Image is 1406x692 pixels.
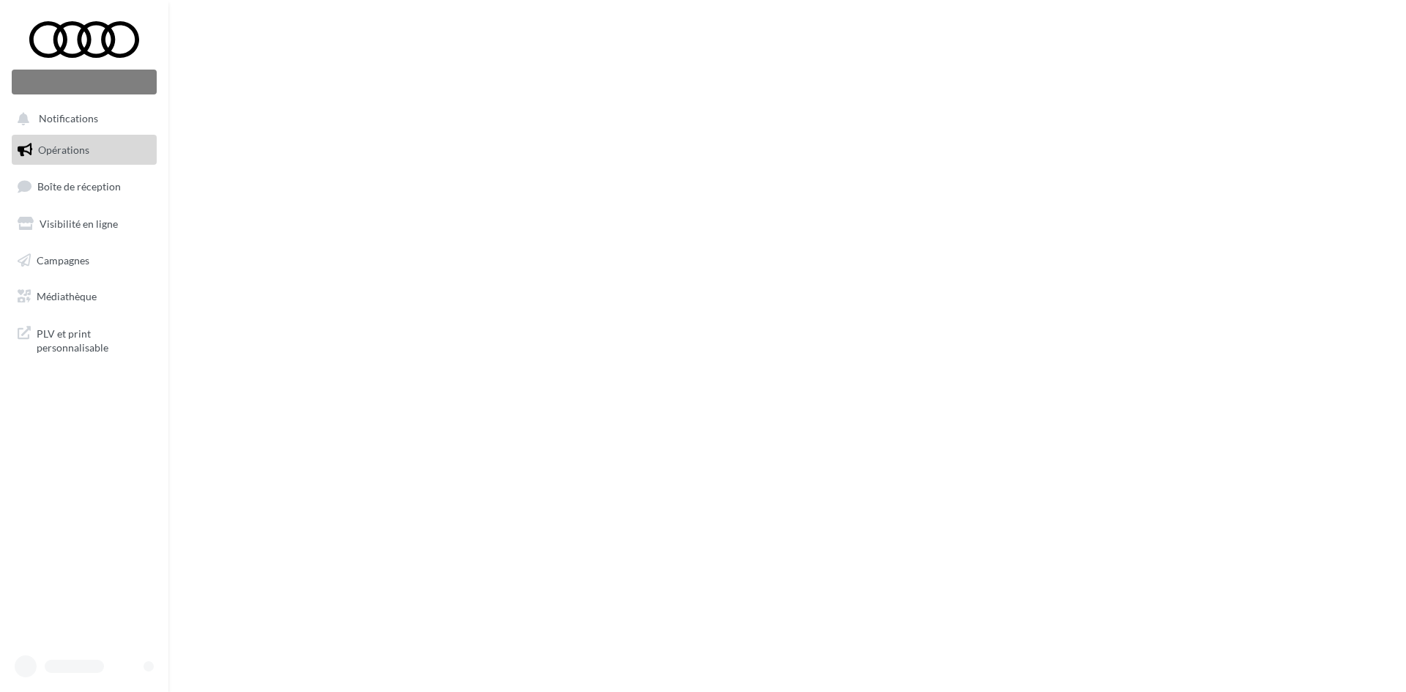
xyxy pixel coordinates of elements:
span: Campagnes [37,253,89,266]
span: Opérations [38,144,89,156]
a: Médiathèque [9,281,160,312]
a: PLV et print personnalisable [9,318,160,361]
a: Opérations [9,135,160,165]
span: Boîte de réception [37,180,121,193]
a: Boîte de réception [9,171,160,202]
a: Campagnes [9,245,160,276]
span: Visibilité en ligne [40,217,118,230]
a: Visibilité en ligne [9,209,160,239]
span: Notifications [39,113,98,125]
div: Nouvelle campagne [12,70,157,94]
span: PLV et print personnalisable [37,324,151,355]
span: Médiathèque [37,290,97,302]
